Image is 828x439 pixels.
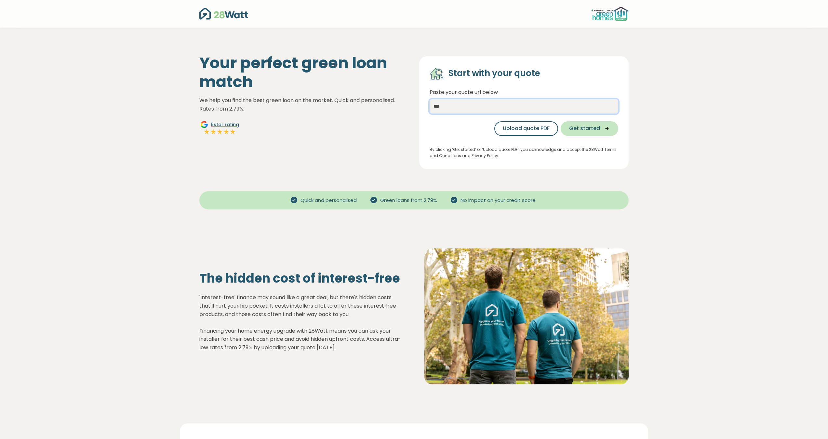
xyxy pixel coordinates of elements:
[378,197,440,204] span: Green loans from 2.79%
[430,146,618,159] p: By clicking ‘Get started’ or ‘Upload quote PDF’, you acknowledge and accept the 28Watt Terms and ...
[494,121,558,136] button: Upload quote PDF
[199,96,409,113] p: We help you find the best green loan on the market. Quick and personalised. Rates from 2.79%.
[448,68,540,79] h4: Start with your quote
[200,121,208,128] img: Google
[211,121,239,128] span: 5 star rating
[430,88,618,97] p: Paste your quote url below
[199,271,404,286] h2: The hidden cost of interest-free
[217,128,223,135] img: Full star
[204,128,210,135] img: Full star
[223,128,230,135] img: Full star
[795,408,828,439] iframe: Chat Widget
[569,125,600,132] span: Get started
[199,121,240,136] a: Google5star ratingFull starFull starFull starFull starFull star
[298,197,359,204] span: Quick and personalised
[591,7,629,21] img: gha logo
[458,197,538,204] span: No impact on your credit score
[199,54,409,91] h1: Your perfect green loan match
[561,121,618,136] button: Get started
[230,128,236,135] img: Full star
[199,293,404,352] p: 'Interest-free' finance may sound like a great deal, but there's hidden costs that'll hurt your h...
[424,248,629,384] img: Solar panel installation on a residential roof
[210,128,217,135] img: Full star
[199,7,248,20] img: 28Watt logo
[503,125,550,132] span: Upload quote PDF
